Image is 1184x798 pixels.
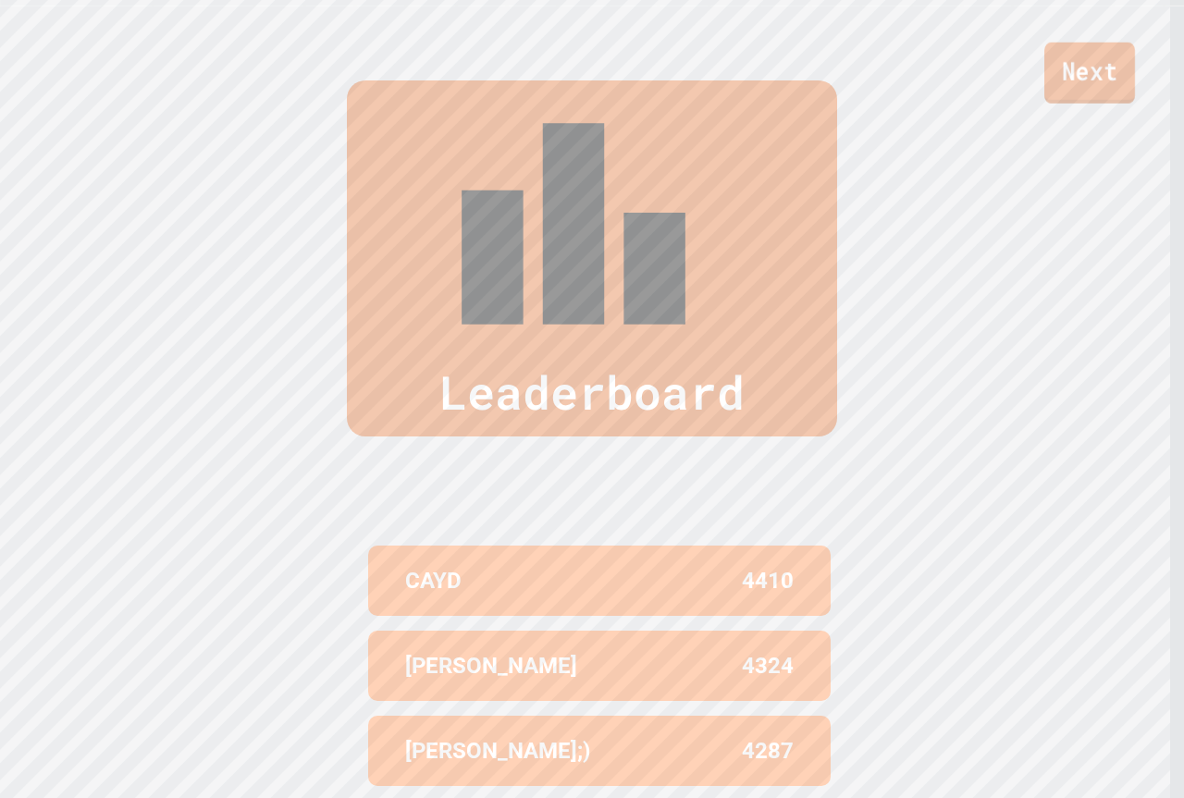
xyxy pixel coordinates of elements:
p: 4287 [742,734,794,767]
p: CAYD [405,564,462,597]
p: [PERSON_NAME];) [405,734,590,767]
p: [PERSON_NAME] [405,649,577,682]
p: 4324 [742,649,794,682]
p: 4410 [742,564,794,597]
div: Leaderboard [347,80,837,436]
a: Next [1044,43,1135,104]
